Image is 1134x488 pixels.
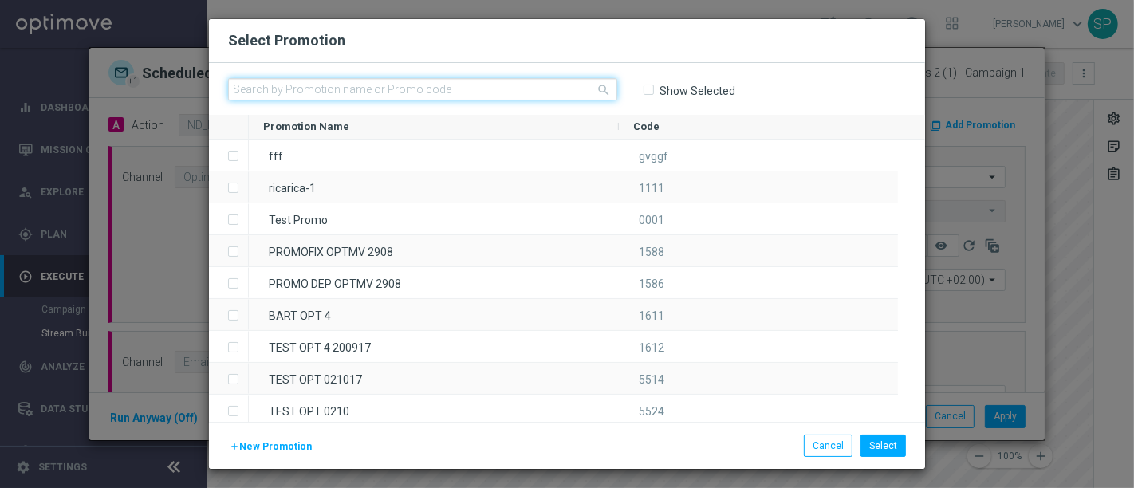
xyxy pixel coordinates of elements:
div: Press SPACE to select this row. [209,171,249,203]
div: Press SPACE to select this row. [249,299,898,331]
div: Press SPACE to select this row. [249,235,898,267]
span: 1588 [639,246,664,258]
div: Press SPACE to select this row. [209,363,249,395]
div: Press SPACE to select this row. [209,395,249,427]
div: PROMOFIX OPTMV 2908 [249,235,619,266]
span: 1612 [639,341,664,354]
div: ricarica-1 [249,171,619,203]
span: gvggf [639,150,668,163]
div: Press SPACE to select this row. [209,267,249,299]
i: search [597,83,611,97]
div: Press SPACE to select this row. [249,363,898,395]
div: Press SPACE to select this row. [209,299,249,331]
h2: Select Promotion [228,31,345,50]
span: 5524 [639,405,664,418]
span: 0001 [639,214,664,226]
span: 1611 [639,309,664,322]
div: Press SPACE to select this row. [209,331,249,363]
span: New Promotion [239,441,312,452]
div: Press SPACE to select this row. [249,203,898,235]
div: PROMO DEP OPTMV 2908 [249,267,619,298]
div: TEST OPT 021017 [249,363,619,394]
span: 1111 [639,182,664,195]
i: add [230,442,239,451]
div: Press SPACE to select this row. [209,235,249,267]
div: fff [249,140,619,171]
span: Promotion Name [263,120,349,132]
div: Press SPACE to select this row. [249,331,898,363]
div: Test Promo [249,203,619,234]
div: TEST OPT 4 200917 [249,331,619,362]
button: Cancel [804,435,852,457]
div: Press SPACE to select this row. [249,267,898,299]
span: Code [633,120,660,132]
button: Select [860,435,906,457]
label: Show Selected [659,84,735,98]
span: 1586 [639,277,664,290]
div: Press SPACE to select this row. [209,203,249,235]
span: 5514 [639,373,664,386]
div: TEST OPT 0210 [249,395,619,426]
input: Search by Promotion name or Promo code [228,78,617,100]
div: BART OPT 4 [249,299,619,330]
div: Press SPACE to select this row. [249,171,898,203]
button: New Promotion [228,438,313,455]
div: Press SPACE to select this row. [249,395,898,427]
div: Press SPACE to select this row. [249,140,898,171]
div: Press SPACE to select this row. [209,140,249,171]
